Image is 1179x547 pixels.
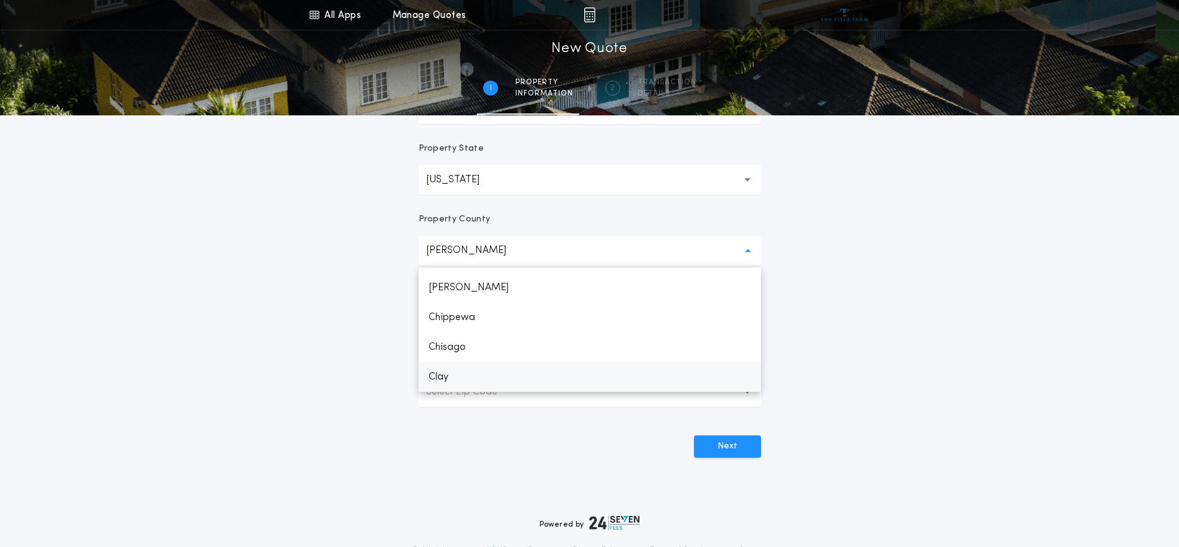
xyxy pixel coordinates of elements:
p: Chippewa [419,303,761,332]
h2: 2 [610,83,615,93]
button: Next [694,435,761,458]
p: Property County [419,213,491,226]
p: Property State [419,143,484,155]
button: [PERSON_NAME] [419,236,761,265]
ul: [PERSON_NAME] [419,268,761,392]
span: information [515,89,573,99]
img: logo [589,515,640,530]
p: Clay [419,362,761,392]
span: Property [515,78,573,87]
span: details [638,89,696,99]
img: img [584,7,595,22]
button: [US_STATE] [419,165,761,195]
img: vs-icon [821,9,868,21]
h1: New Quote [551,39,627,59]
p: [PERSON_NAME] [419,273,761,303]
p: Select Zip Code [426,385,517,399]
p: Chisago [419,332,761,362]
h2: 1 [489,83,492,93]
span: Transaction [638,78,696,87]
div: Powered by [540,515,640,530]
button: Select Zip Code [419,377,761,407]
p: [US_STATE] [426,172,499,187]
p: [PERSON_NAME] [426,243,526,258]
